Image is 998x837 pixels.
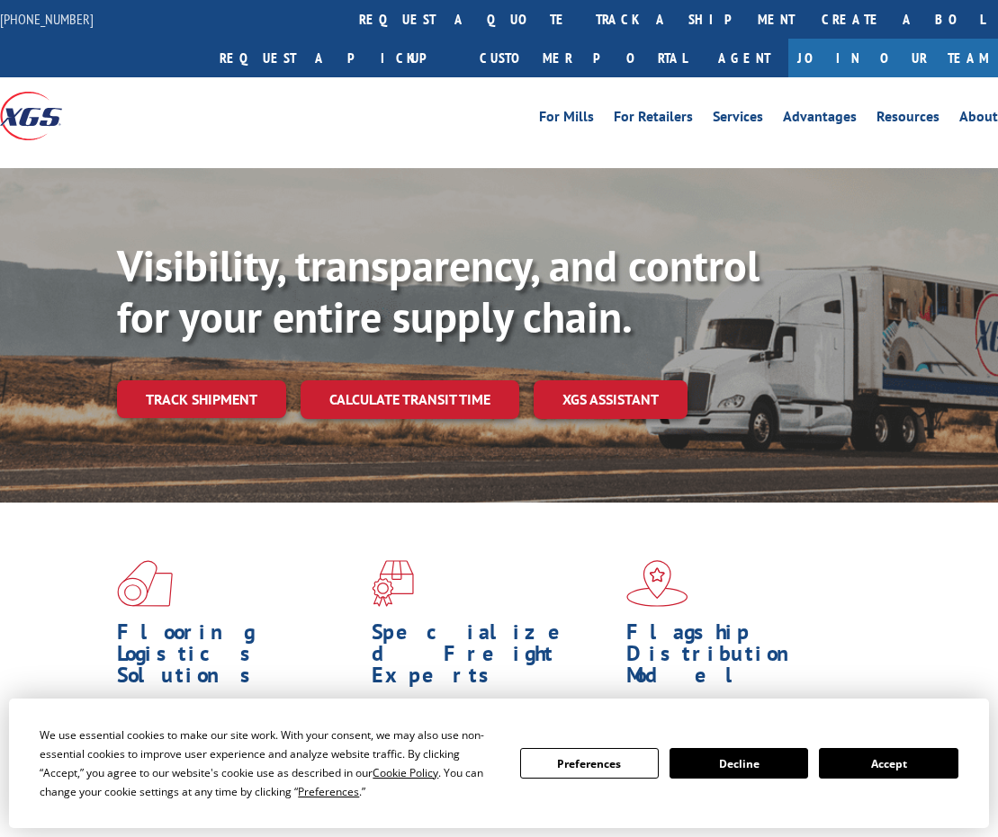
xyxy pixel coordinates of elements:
[626,621,868,695] h1: Flagship Distribution Model
[959,110,998,129] a: About
[713,110,763,129] a: Services
[298,784,359,799] span: Preferences
[301,380,519,419] a: Calculate transit time
[783,110,857,129] a: Advantages
[614,110,693,129] a: For Retailers
[373,765,438,780] span: Cookie Policy
[700,39,788,77] a: Agent
[9,699,989,828] div: Cookie Consent Prompt
[117,380,286,418] a: Track shipment
[206,39,466,77] a: Request a pickup
[539,110,594,129] a: For Mills
[534,380,688,419] a: XGS ASSISTANT
[670,748,808,779] button: Decline
[788,39,998,77] a: Join Our Team
[372,560,414,607] img: xgs-icon-focused-on-flooring-red
[372,621,613,695] h1: Specialized Freight Experts
[626,695,845,759] span: Our agile distribution network gives you nationwide inventory management on demand.
[520,748,659,779] button: Preferences
[117,695,357,779] span: As an industry carrier of choice, XGS has brought innovation and dedication to flooring logistics...
[466,39,700,77] a: Customer Portal
[626,560,688,607] img: xgs-icon-flagship-distribution-model-red
[117,237,760,345] b: Visibility, transparency, and control for your entire supply chain.
[40,726,498,801] div: We use essential cookies to make our site work. With your consent, we may also use non-essential ...
[877,110,940,129] a: Resources
[819,748,958,779] button: Accept
[117,560,173,607] img: xgs-icon-total-supply-chain-intelligence-red
[117,621,358,695] h1: Flooring Logistics Solutions
[372,695,613,797] p: From 123 overlength loads to delicate cargo, our experienced staff knows the best way to move you...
